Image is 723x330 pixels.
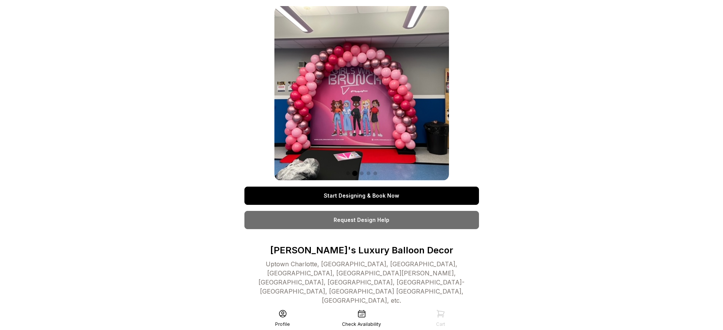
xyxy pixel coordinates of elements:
a: Start Designing & Book Now [244,187,479,205]
div: Cart [436,321,445,327]
a: Request Design Help [244,211,479,229]
div: Check Availability [342,321,381,327]
div: Profile [275,321,290,327]
p: [PERSON_NAME]'s Luxury Balloon Decor [244,244,479,256]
